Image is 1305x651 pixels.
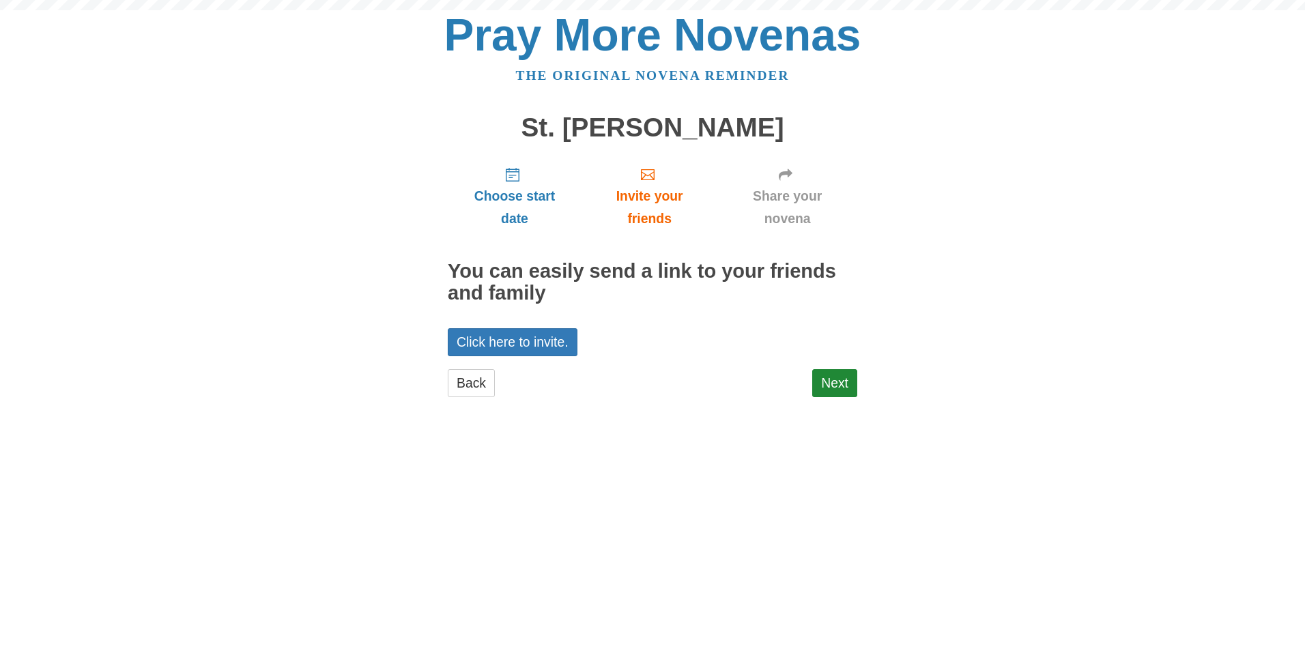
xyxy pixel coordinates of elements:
a: Choose start date [448,156,582,237]
span: Invite your friends [595,185,704,230]
span: Share your novena [731,185,844,230]
a: The original novena reminder [516,68,790,83]
a: Share your novena [717,156,857,237]
a: Back [448,369,495,397]
h1: St. [PERSON_NAME] [448,113,857,143]
a: Click here to invite. [448,328,577,356]
h2: You can easily send a link to your friends and family [448,261,857,304]
span: Choose start date [461,185,568,230]
a: Next [812,369,857,397]
a: Invite your friends [582,156,717,237]
a: Pray More Novenas [444,10,861,60]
